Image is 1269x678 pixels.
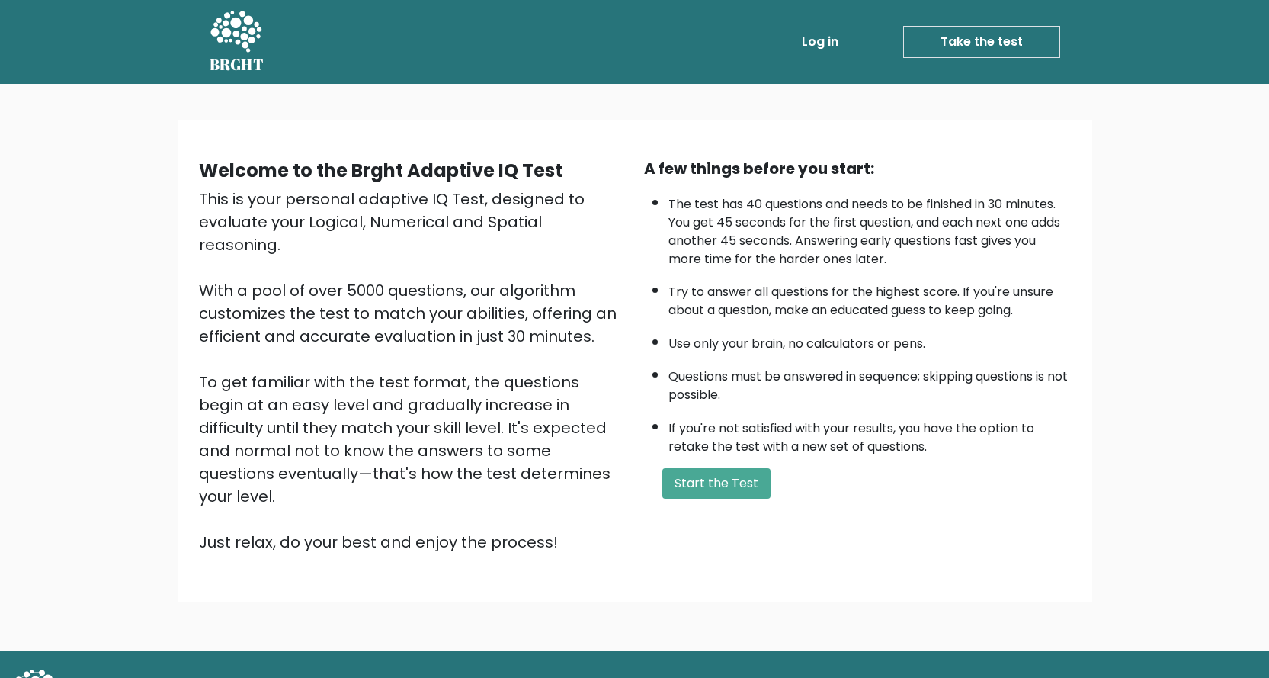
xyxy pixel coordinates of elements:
a: Take the test [903,26,1060,58]
li: Use only your brain, no calculators or pens. [668,327,1071,353]
a: BRGHT [210,6,264,78]
button: Start the Test [662,468,771,499]
b: Welcome to the Brght Adaptive IQ Test [199,158,562,183]
li: If you're not satisfied with your results, you have the option to retake the test with a new set ... [668,412,1071,456]
li: Questions must be answered in sequence; skipping questions is not possible. [668,360,1071,404]
li: Try to answer all questions for the highest score. If you're unsure about a question, make an edu... [668,275,1071,320]
a: Log in [796,27,844,57]
li: The test has 40 questions and needs to be finished in 30 minutes. You get 45 seconds for the firs... [668,188,1071,268]
div: A few things before you start: [644,157,1071,180]
h5: BRGHT [210,56,264,74]
div: This is your personal adaptive IQ Test, designed to evaluate your Logical, Numerical and Spatial ... [199,188,626,554]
